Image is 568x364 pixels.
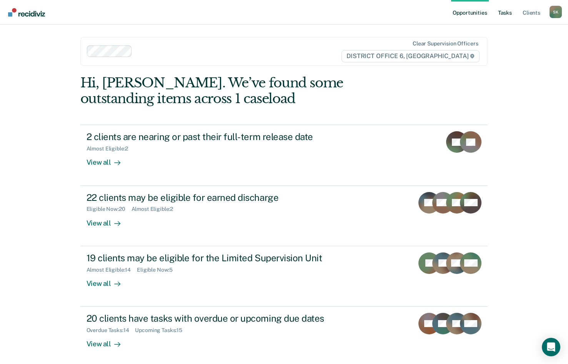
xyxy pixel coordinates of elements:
div: Almost Eligible : 14 [87,267,137,273]
div: Upcoming Tasks : 15 [135,327,188,334]
div: Almost Eligible : 2 [132,206,180,212]
div: Eligible Now : 20 [87,206,132,212]
span: DISTRICT OFFICE 6, [GEOGRAPHIC_DATA] [341,50,480,62]
div: 20 clients have tasks with overdue or upcoming due dates [87,313,356,324]
div: 22 clients may be eligible for earned discharge [87,192,356,203]
div: View all [87,152,130,167]
div: Open Intercom Messenger [542,338,560,356]
div: 19 clients may be eligible for the Limited Supervision Unit [87,252,356,264]
div: View all [87,334,130,349]
a: 19 clients may be eligible for the Limited Supervision UnitAlmost Eligible:14Eligible Now:5View all [80,246,488,307]
img: Recidiviz [8,8,45,17]
button: Profile dropdown button [550,6,562,18]
div: View all [87,273,130,288]
a: 22 clients may be eligible for earned dischargeEligible Now:20Almost Eligible:2View all [80,186,488,246]
div: 2 clients are nearing or past their full-term release date [87,131,356,142]
a: 2 clients are nearing or past their full-term release dateAlmost Eligible:2View all [80,125,488,185]
div: Eligible Now : 5 [137,267,179,273]
div: Clear supervision officers [413,40,478,47]
div: Hi, [PERSON_NAME]. We’ve found some outstanding items across 1 caseload [80,75,406,107]
div: View all [87,212,130,227]
div: Almost Eligible : 2 [87,145,135,152]
div: S K [550,6,562,18]
div: Overdue Tasks : 14 [87,327,135,334]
